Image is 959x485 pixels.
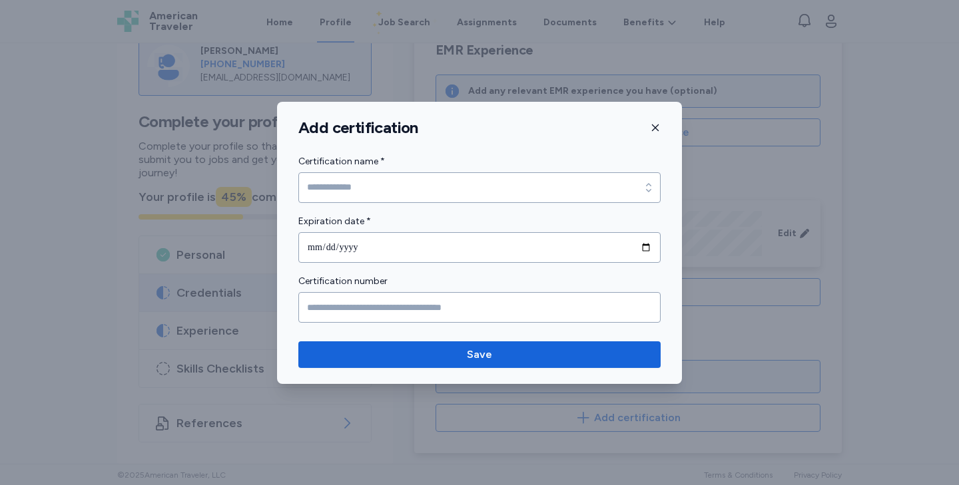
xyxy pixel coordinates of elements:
label: Certification name * [298,154,661,170]
input: Certification number [298,292,661,323]
h1: Add certification [298,118,418,138]
span: Save [467,347,492,363]
button: Save [298,341,661,368]
label: Certification number [298,273,661,289]
label: Expiration date * [298,214,661,230]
